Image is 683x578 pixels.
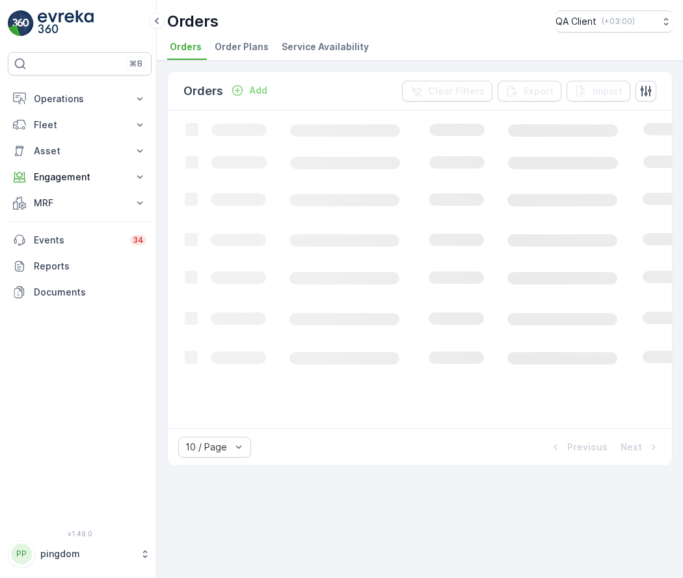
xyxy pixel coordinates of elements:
button: QA Client(+03:00) [556,10,673,33]
button: Next [619,439,662,455]
span: Service Availability [282,40,369,53]
p: 34 [133,235,144,245]
p: Fleet [34,118,126,131]
button: Fleet [8,112,152,138]
p: Next [621,441,642,454]
p: Reports [34,260,146,273]
p: Clear Filters [428,85,485,98]
p: ⌘B [129,59,142,69]
a: Reports [8,253,152,279]
a: Events34 [8,227,152,253]
button: Previous [548,439,609,455]
p: Export [524,85,554,98]
p: Documents [34,286,146,299]
button: Clear Filters [402,81,492,102]
p: MRF [34,197,126,210]
button: Export [498,81,561,102]
p: Orders [167,11,219,32]
p: ( +03:00 ) [602,16,635,27]
button: Engagement [8,164,152,190]
p: Add [249,84,267,97]
p: Engagement [34,171,126,184]
p: QA Client [556,15,596,28]
p: pingdom [40,547,133,560]
p: Events [34,234,122,247]
p: Import [593,85,623,98]
button: MRF [8,190,152,216]
span: v 1.49.0 [8,530,152,538]
p: Asset [34,144,126,158]
p: Operations [34,92,126,105]
button: Operations [8,86,152,112]
button: Asset [8,138,152,164]
p: Previous [567,441,608,454]
a: Documents [8,279,152,305]
span: Order Plans [215,40,269,53]
p: Orders [183,82,223,100]
span: Orders [170,40,202,53]
div: PP [11,544,32,564]
img: logo [8,10,34,36]
button: Add [226,83,273,98]
button: Import [567,81,630,102]
button: PPpingdom [8,540,152,568]
img: logo_light-DOdMpM7g.png [38,10,94,36]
